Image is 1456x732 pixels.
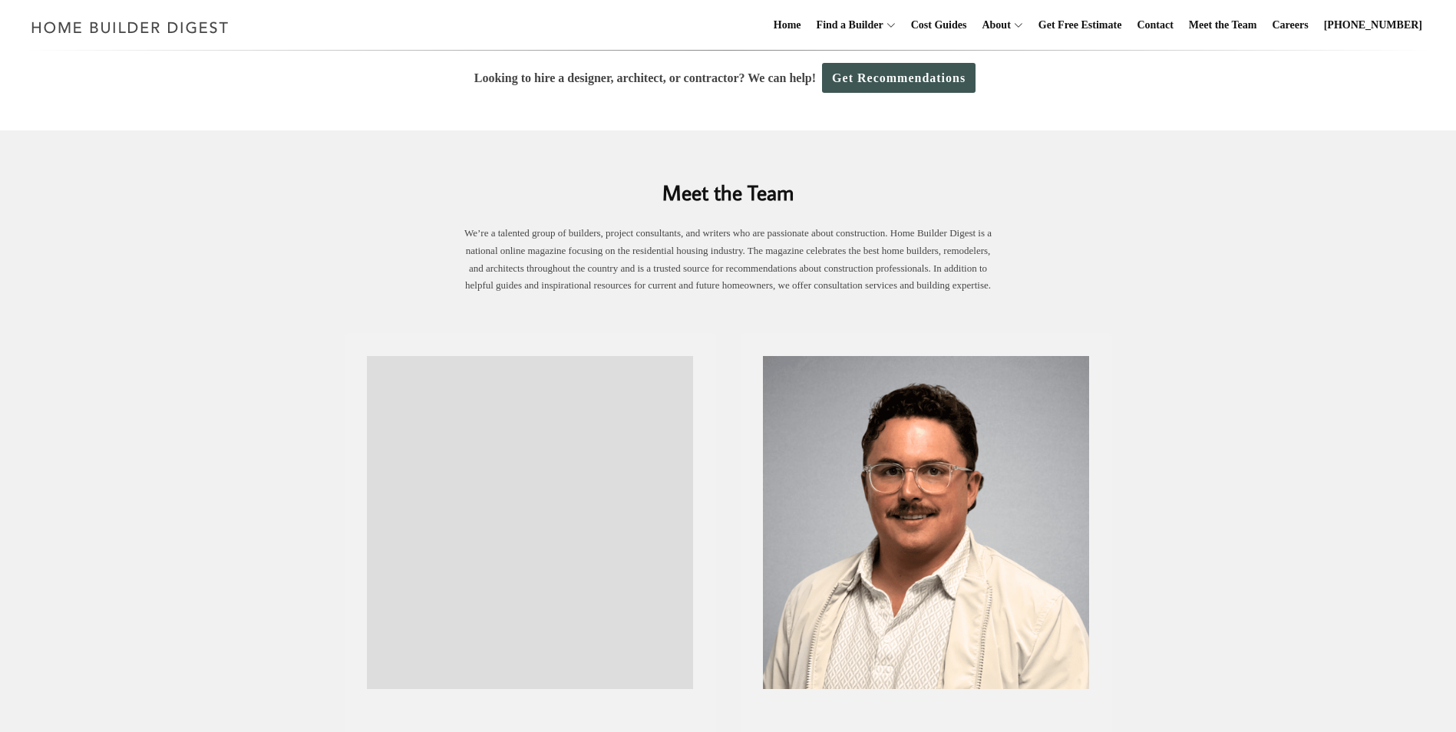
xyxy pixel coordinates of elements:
[1131,1,1179,50] a: Contact
[976,1,1010,50] a: About
[25,12,236,42] img: Home Builder Digest
[1266,1,1315,50] a: Careers
[1183,1,1263,50] a: Meet the Team
[905,1,973,50] a: Cost Guides
[822,63,976,93] a: Get Recommendations
[345,155,1112,208] h2: Meet the Team
[768,1,807,50] a: Home
[811,1,883,50] a: Find a Builder
[1318,1,1428,50] a: [PHONE_NUMBER]
[1032,1,1128,50] a: Get Free Estimate
[460,225,997,295] p: We’re a talented group of builders, project consultants, and writers who are passionate about con...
